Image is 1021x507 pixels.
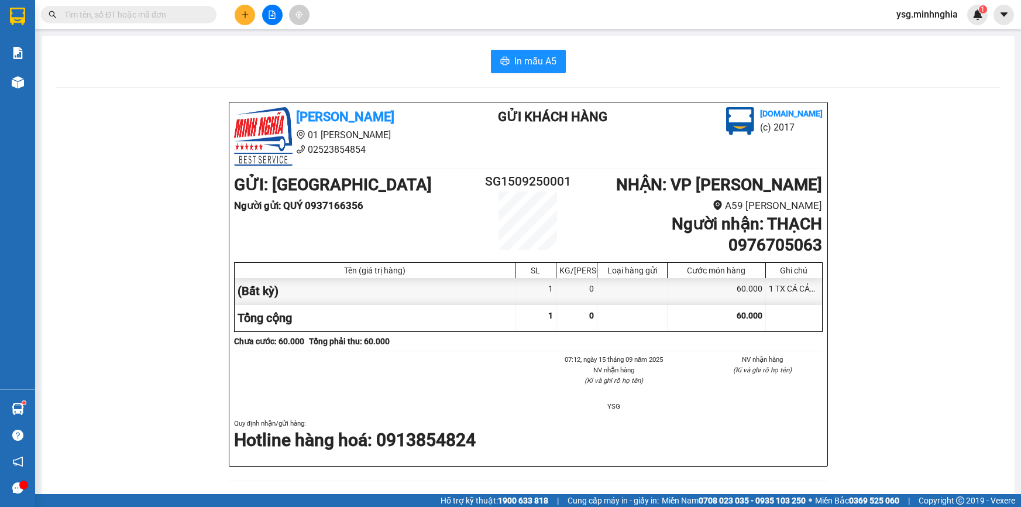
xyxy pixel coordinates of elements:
[554,365,675,375] li: NV nhận hàng
[600,266,664,275] div: Loại hàng gửi
[268,11,276,19] span: file-add
[12,430,23,441] span: question-circle
[234,430,476,450] strong: Hotline hàng hoá: 0913854824
[616,175,822,194] b: NHẬN : VP [PERSON_NAME]
[498,496,548,505] strong: 1900 633 818
[479,172,577,191] h2: SG1509250001
[559,266,594,275] div: KG/[PERSON_NAME]
[12,76,24,88] img: warehouse-icon
[556,278,597,304] div: 0
[733,366,792,374] i: (Kí và ghi rõ họ tên)
[234,107,293,166] img: logo.jpg
[238,266,512,275] div: Tên (giá trị hàng)
[234,128,452,142] li: 01 [PERSON_NAME]
[699,496,806,505] strong: 0708 023 035 - 0935 103 250
[726,107,754,135] img: logo.jpg
[289,5,310,25] button: aim
[12,482,23,494] span: message
[849,496,899,505] strong: 0369 525 060
[979,5,987,13] sup: 1
[10,8,25,25] img: logo-vxr
[554,401,675,412] li: YSG
[671,266,762,275] div: Cước món hàng
[22,401,26,405] sup: 1
[760,109,823,118] b: [DOMAIN_NAME]
[296,130,305,139] span: environment
[737,311,762,320] span: 60.000
[668,278,766,304] div: 60.000
[766,278,822,304] div: 1 TX CÁ CẢNH
[557,494,559,507] span: |
[234,142,452,157] li: 02523854854
[309,337,390,346] b: Tổng phải thu: 60.000
[908,494,910,507] span: |
[12,456,23,467] span: notification
[235,278,515,304] div: (Bất kỳ)
[12,47,24,59] img: solution-icon
[662,494,806,507] span: Miền Nam
[589,311,594,320] span: 0
[441,494,548,507] span: Hỗ trợ kỹ thuật:
[956,496,964,505] span: copyright
[238,311,292,325] span: Tổng cộng
[554,354,675,365] li: 07:12, ngày 15 tháng 09 năm 2025
[994,5,1014,25] button: caret-down
[234,337,304,346] b: Chưa cước : 60.000
[515,278,556,304] div: 1
[295,11,303,19] span: aim
[241,11,249,19] span: plus
[64,8,202,21] input: Tìm tên, số ĐT hoặc mã đơn
[981,5,985,13] span: 1
[12,403,24,415] img: warehouse-icon
[809,498,812,503] span: ⚪️
[234,175,432,194] b: GỬI : [GEOGRAPHIC_DATA]
[296,145,305,154] span: phone
[815,494,899,507] span: Miền Bắc
[491,50,566,73] button: printerIn mẫu A5
[518,266,553,275] div: SL
[577,198,822,214] li: A59 [PERSON_NAME]
[296,109,394,124] b: [PERSON_NAME]
[234,200,363,211] b: Người gửi : QUÝ 0937166356
[568,494,659,507] span: Cung cấp máy in - giấy in:
[548,311,553,320] span: 1
[999,9,1009,20] span: caret-down
[234,418,823,453] div: Quy định nhận/gửi hàng :
[262,5,283,25] button: file-add
[49,11,57,19] span: search
[498,109,607,124] b: Gửi khách hàng
[585,376,643,385] i: (Kí và ghi rõ họ tên)
[972,9,983,20] img: icon-new-feature
[887,7,967,22] span: ysg.minhnghia
[769,266,819,275] div: Ghi chú
[702,354,823,365] li: NV nhận hàng
[672,214,822,255] b: Người nhận : THẠCH 0976705063
[235,5,255,25] button: plus
[500,56,510,67] span: printer
[760,120,823,135] li: (c) 2017
[514,54,556,68] span: In mẫu A5
[713,200,723,210] span: environment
